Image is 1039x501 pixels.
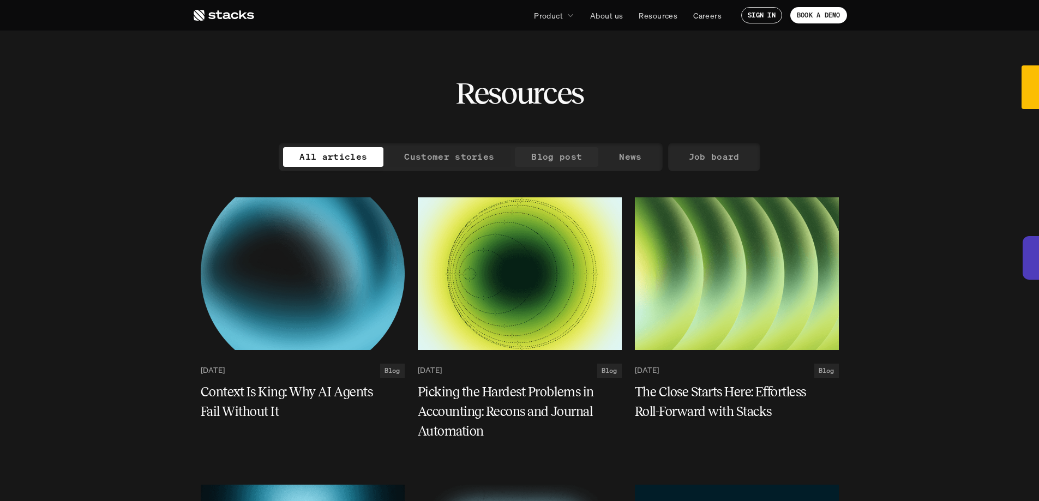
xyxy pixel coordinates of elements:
[689,149,740,165] p: Job board
[385,367,400,375] h2: Blog
[201,382,405,421] a: Context Is King: Why AI Agents Fail Without It
[455,76,584,110] h2: Resources
[201,364,405,378] a: [DATE]Blog
[201,366,225,375] p: [DATE]
[534,10,563,21] p: Product
[797,11,840,19] p: BOOK A DEMO
[790,7,847,23] a: BOOK A DEMO
[283,147,383,167] a: All articles
[619,149,641,165] p: News
[635,364,839,378] a: [DATE]Blog
[164,49,211,58] a: Privacy Policy
[602,367,617,375] h2: Blog
[819,367,834,375] h2: Blog
[515,147,598,167] a: Blog post
[201,382,392,421] h5: Context Is King: Why AI Agents Fail Without It
[418,364,622,378] a: [DATE]Blog
[531,149,582,165] p: Blog post
[632,5,684,25] a: Resources
[687,5,728,25] a: Careers
[748,11,776,19] p: SIGN IN
[404,149,494,165] p: Customer stories
[299,149,367,165] p: All articles
[584,5,629,25] a: About us
[672,147,756,167] a: Job board
[635,382,839,421] a: The Close Starts Here: Effortless Roll-Forward with Stacks
[590,10,623,21] p: About us
[603,147,658,167] a: News
[388,147,511,167] a: Customer stories
[693,10,722,21] p: Careers
[418,382,609,441] h5: Picking the Hardest Problems in Accounting: Recons and Journal Automation
[418,382,622,441] a: Picking the Hardest Problems in Accounting: Recons and Journal Automation
[635,382,826,421] h5: The Close Starts Here: Effortless Roll-Forward with Stacks
[418,366,442,375] p: [DATE]
[741,7,782,23] a: SIGN IN
[639,10,677,21] p: Resources
[635,366,659,375] p: [DATE]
